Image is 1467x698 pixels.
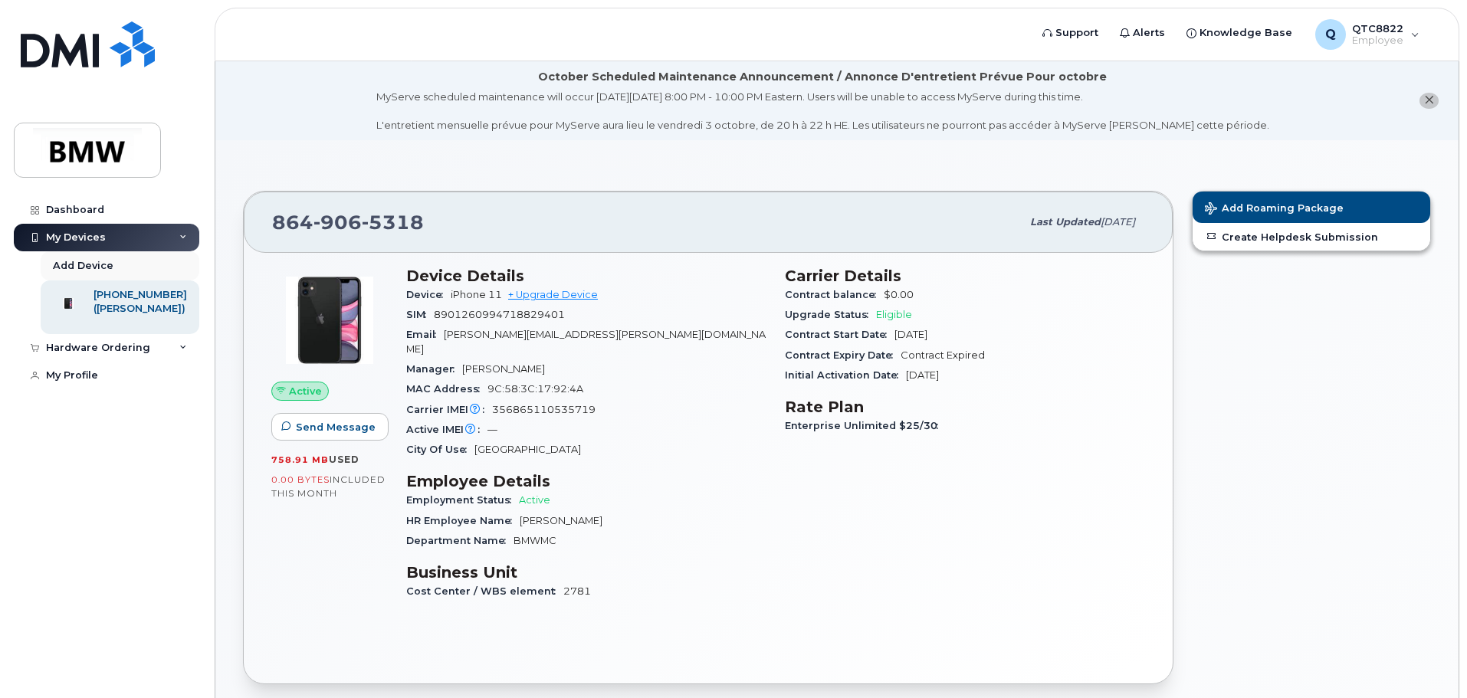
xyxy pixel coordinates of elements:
[785,369,906,381] span: Initial Activation Date
[406,289,451,300] span: Device
[406,472,766,490] h3: Employee Details
[406,383,487,395] span: MAC Address
[406,329,444,340] span: Email
[272,211,424,234] span: 864
[1101,216,1135,228] span: [DATE]
[538,69,1107,85] div: October Scheduled Maintenance Announcement / Annonce D'entretient Prévue Pour octobre
[901,349,985,361] span: Contract Expired
[271,474,386,499] span: included this month
[406,404,492,415] span: Carrier IMEI
[406,585,563,597] span: Cost Center / WBS element
[785,329,894,340] span: Contract Start Date
[406,494,519,506] span: Employment Status
[563,585,591,597] span: 2781
[313,211,362,234] span: 906
[406,267,766,285] h3: Device Details
[362,211,424,234] span: 5318
[406,515,520,526] span: HR Employee Name
[406,329,766,354] span: [PERSON_NAME][EMAIL_ADDRESS][PERSON_NAME][DOMAIN_NAME]
[492,404,596,415] span: 356865110535719
[474,444,581,455] span: [GEOGRAPHIC_DATA]
[271,454,329,465] span: 758.91 MB
[451,289,502,300] span: iPhone 11
[906,369,939,381] span: [DATE]
[289,384,322,398] span: Active
[406,535,514,546] span: Department Name
[406,444,474,455] span: City Of Use
[785,309,876,320] span: Upgrade Status
[284,274,376,366] img: iPhone_11.jpg
[1419,93,1439,109] button: close notification
[462,363,545,375] span: [PERSON_NAME]
[785,398,1145,416] h3: Rate Plan
[876,309,912,320] span: Eligible
[406,363,462,375] span: Manager
[519,494,550,506] span: Active
[894,329,927,340] span: [DATE]
[1030,216,1101,228] span: Last updated
[785,267,1145,285] h3: Carrier Details
[487,424,497,435] span: —
[406,309,434,320] span: SIM
[1193,223,1430,251] a: Create Helpdesk Submission
[1400,631,1456,687] iframe: Messenger Launcher
[271,474,330,485] span: 0.00 Bytes
[434,309,565,320] span: 8901260994718829401
[508,289,598,300] a: + Upgrade Device
[785,349,901,361] span: Contract Expiry Date
[520,515,602,526] span: [PERSON_NAME]
[1205,202,1344,217] span: Add Roaming Package
[406,424,487,435] span: Active IMEI
[785,420,946,431] span: Enterprise Unlimited $25/30
[329,454,359,465] span: used
[487,383,583,395] span: 9C:58:3C:17:92:4A
[785,289,884,300] span: Contract balance
[406,563,766,582] h3: Business Unit
[1193,192,1430,223] button: Add Roaming Package
[271,413,389,441] button: Send Message
[296,420,376,434] span: Send Message
[884,289,914,300] span: $0.00
[376,90,1269,133] div: MyServe scheduled maintenance will occur [DATE][DATE] 8:00 PM - 10:00 PM Eastern. Users will be u...
[514,535,556,546] span: BMWMC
